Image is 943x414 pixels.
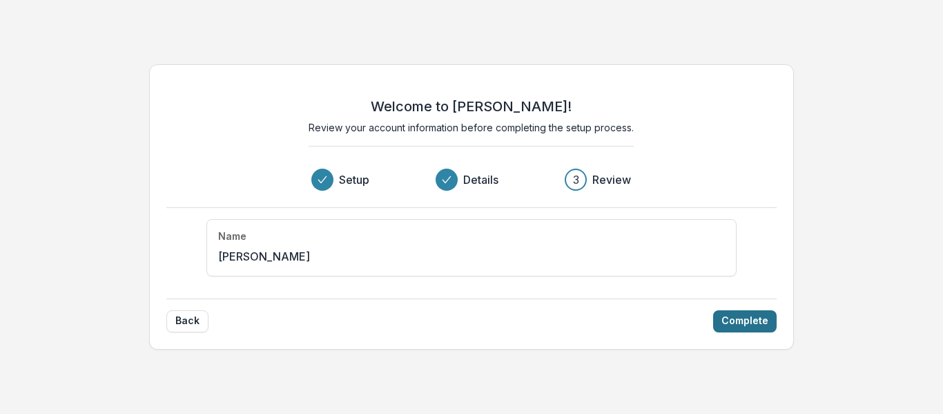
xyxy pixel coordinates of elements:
h3: Setup [339,171,369,188]
button: Back [166,310,208,332]
h3: Details [463,171,498,188]
button: Complete [713,310,777,332]
div: 3 [573,171,579,188]
h4: Name [218,231,246,243]
h2: Welcome to [PERSON_NAME]! [371,98,572,115]
p: [PERSON_NAME] [218,248,310,265]
p: Review your account information before completing the setup process. [309,120,634,135]
div: Progress [311,169,631,191]
h3: Review [592,171,631,188]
